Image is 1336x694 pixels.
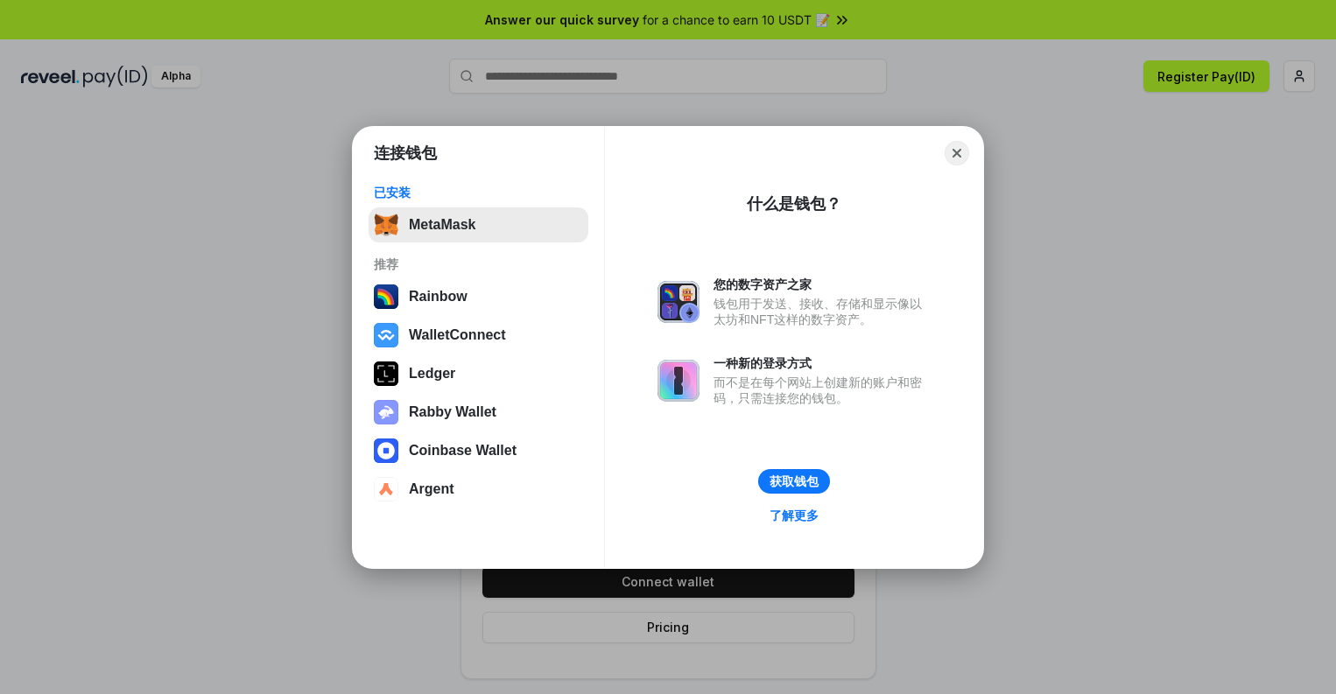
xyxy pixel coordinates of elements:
img: svg+xml,%3Csvg%20width%3D%2228%22%20height%3D%2228%22%20viewBox%3D%220%200%2028%2028%22%20fill%3D... [374,438,398,463]
div: Rainbow [409,289,468,305]
h1: 连接钱包 [374,143,437,164]
div: Coinbase Wallet [409,443,517,459]
button: Close [945,141,969,165]
div: Rabby Wallet [409,404,496,420]
div: 什么是钱包？ [747,193,841,214]
img: svg+xml,%3Csvg%20width%3D%2228%22%20height%3D%2228%22%20viewBox%3D%220%200%2028%2028%22%20fill%3D... [374,323,398,347]
a: 了解更多 [759,504,829,527]
img: svg+xml,%3Csvg%20xmlns%3D%22http%3A%2F%2Fwww.w3.org%2F2000%2Fsvg%22%20fill%3D%22none%22%20viewBox... [657,360,700,402]
img: svg+xml,%3Csvg%20xmlns%3D%22http%3A%2F%2Fwww.w3.org%2F2000%2Fsvg%22%20width%3D%2228%22%20height%3... [374,361,398,386]
button: Argent [369,472,588,507]
div: 而不是在每个网站上创建新的账户和密码，只需连接您的钱包。 [714,375,931,406]
img: svg+xml,%3Csvg%20xmlns%3D%22http%3A%2F%2Fwww.w3.org%2F2000%2Fsvg%22%20fill%3D%22none%22%20viewBox... [657,281,700,323]
img: svg+xml,%3Csvg%20fill%3D%22none%22%20height%3D%2233%22%20viewBox%3D%220%200%2035%2033%22%20width%... [374,213,398,237]
div: MetaMask [409,217,475,233]
button: WalletConnect [369,318,588,353]
button: Rainbow [369,279,588,314]
button: Ledger [369,356,588,391]
button: 获取钱包 [758,469,830,494]
div: Ledger [409,366,455,382]
div: 您的数字资产之家 [714,277,931,292]
div: 了解更多 [770,508,819,523]
img: svg+xml,%3Csvg%20width%3D%22120%22%20height%3D%22120%22%20viewBox%3D%220%200%20120%20120%22%20fil... [374,284,398,309]
button: Coinbase Wallet [369,433,588,468]
div: 钱包用于发送、接收、存储和显示像以太坊和NFT这样的数字资产。 [714,296,931,327]
div: 推荐 [374,256,583,272]
img: svg+xml,%3Csvg%20width%3D%2228%22%20height%3D%2228%22%20viewBox%3D%220%200%2028%2028%22%20fill%3D... [374,477,398,501]
div: 一种新的登录方式 [714,355,931,371]
div: Argent [409,481,454,497]
button: MetaMask [369,207,588,242]
div: 已安装 [374,185,583,200]
img: svg+xml,%3Csvg%20xmlns%3D%22http%3A%2F%2Fwww.w3.org%2F2000%2Fsvg%22%20fill%3D%22none%22%20viewBox... [374,400,398,424]
div: 获取钱包 [770,473,819,489]
button: Rabby Wallet [369,395,588,430]
div: WalletConnect [409,327,506,343]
